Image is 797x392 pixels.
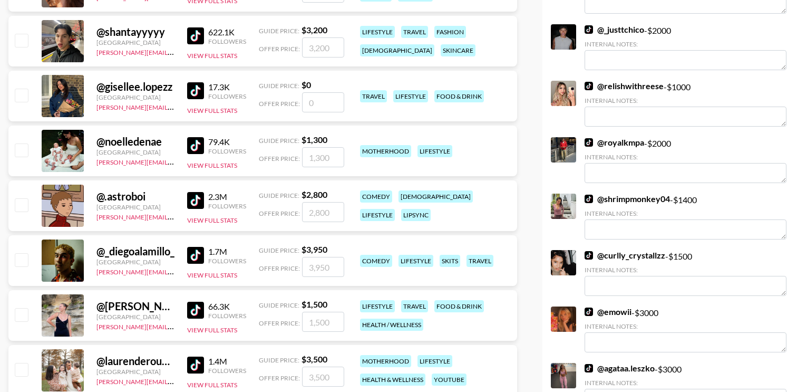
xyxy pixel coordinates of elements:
div: - $ 1500 [585,250,786,296]
div: Internal Notes: [585,209,786,217]
div: travel [360,90,387,102]
div: @ _diegoalamillo_ [96,245,174,258]
div: fashion [434,26,466,38]
span: Guide Price: [259,82,299,90]
div: [DEMOGRAPHIC_DATA] [360,44,434,56]
div: lifestyle [417,145,452,157]
div: motherhood [360,355,411,367]
div: Followers [208,312,246,320]
div: 1.7M [208,246,246,257]
a: [PERSON_NAME][EMAIL_ADDRESS][DOMAIN_NAME] [96,266,252,276]
img: TikTok [585,138,593,147]
img: TikTok [187,192,204,209]
a: [PERSON_NAME][EMAIL_ADDRESS][DOMAIN_NAME] [96,46,252,56]
img: TikTok [187,357,204,374]
div: Internal Notes: [585,379,786,387]
div: - $ 1400 [585,194,786,240]
strong: $ 0 [302,80,311,90]
img: TikTok [585,195,593,203]
div: lipsync [401,209,431,221]
div: travel [401,300,428,312]
div: [GEOGRAPHIC_DATA] [96,39,174,46]
a: @agataa.leszko [585,363,655,374]
div: 622.1K [208,27,246,37]
a: @curlly_crystallzz [585,250,665,261]
img: TikTok [585,364,593,372]
div: Internal Notes: [585,266,786,274]
span: Guide Price: [259,356,299,364]
div: lifestyle [417,355,452,367]
strong: $ 2,800 [302,189,327,199]
img: TikTok [187,247,204,264]
div: @ gisellee.lopezz [96,80,174,93]
div: lifestyle [360,300,395,312]
div: @ noelledenae [96,135,174,148]
div: lifestyle [360,209,395,221]
input: 3,500 [302,367,344,387]
img: TikTok [187,27,204,44]
div: skincare [441,44,475,56]
input: 2,800 [302,202,344,222]
div: lifestyle [360,26,395,38]
button: View Full Stats [187,381,237,389]
a: @relishwithreese [585,81,664,91]
a: [PERSON_NAME][EMAIL_ADDRESS][DOMAIN_NAME] [96,321,252,331]
div: [DEMOGRAPHIC_DATA] [398,190,473,203]
span: Guide Price: [259,301,299,309]
span: Guide Price: [259,27,299,35]
div: @ shantayyyyy [96,25,174,39]
div: Internal Notes: [585,97,786,104]
div: Internal Notes: [585,40,786,48]
div: food & drink [434,90,484,102]
div: Internal Notes: [585,153,786,161]
strong: $ 3,200 [302,25,327,35]
div: Followers [208,202,246,210]
img: TikTok [585,25,593,34]
div: Followers [208,92,246,100]
strong: $ 1,500 [302,299,327,309]
div: - $ 2000 [585,24,786,70]
input: 0 [302,92,344,112]
div: health / wellness [360,319,423,331]
div: Internal Notes: [585,322,786,330]
span: Offer Price: [259,319,300,327]
div: comedy [360,255,392,267]
div: skits [440,255,460,267]
div: 1.4M [208,356,246,367]
img: TikTok [187,137,204,154]
span: Offer Price: [259,374,300,382]
a: @shrimpmonkey04 [585,194,670,204]
div: @ [PERSON_NAME] [96,300,174,313]
div: @ laurenderouennn [96,355,174,368]
div: motherhood [360,145,411,157]
a: @_justtchico [585,24,644,35]
div: @ .astroboi [96,190,174,203]
img: TikTok [187,302,204,319]
div: 17.3K [208,82,246,92]
span: Offer Price: [259,209,300,217]
a: [PERSON_NAME][EMAIL_ADDRESS][DOMAIN_NAME] [96,376,252,386]
a: @emowii [585,307,631,317]
div: Followers [208,37,246,45]
div: 79.4K [208,137,246,147]
div: [GEOGRAPHIC_DATA] [96,203,174,211]
span: Guide Price: [259,137,299,145]
button: View Full Stats [187,161,237,169]
div: [GEOGRAPHIC_DATA] [96,368,174,376]
div: - $ 2000 [585,137,786,183]
div: - $ 1000 [585,81,786,127]
div: Followers [208,257,246,265]
strong: $ 3,500 [302,354,327,364]
div: lifestyle [398,255,433,267]
div: [GEOGRAPHIC_DATA] [96,93,174,101]
a: @royalkmpa [585,137,644,148]
a: [PERSON_NAME][EMAIL_ADDRESS][DOMAIN_NAME] [96,101,252,111]
button: View Full Stats [187,107,237,114]
div: comedy [360,190,392,203]
div: 2.3M [208,192,246,202]
span: Offer Price: [259,264,300,272]
button: View Full Stats [187,52,237,60]
img: TikTok [585,308,593,316]
div: [GEOGRAPHIC_DATA] [96,313,174,321]
button: View Full Stats [187,216,237,224]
